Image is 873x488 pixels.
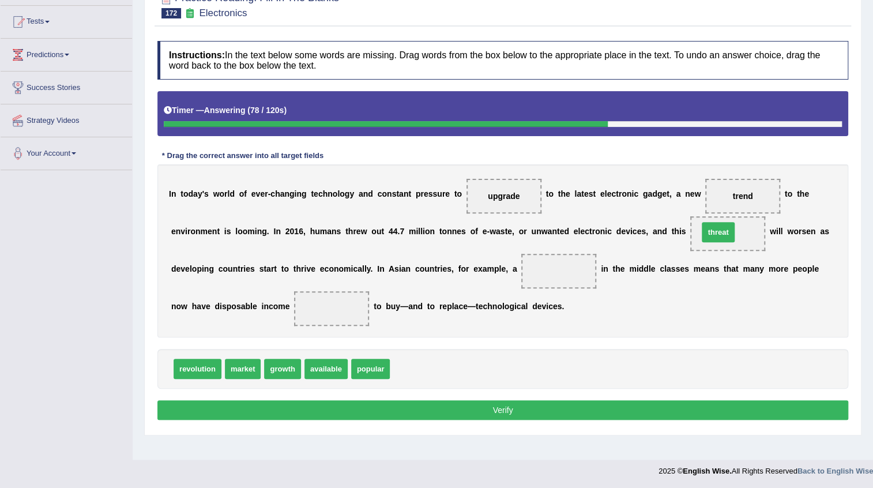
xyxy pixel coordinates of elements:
[185,264,190,273] b: e
[452,227,457,236] b: n
[445,189,450,198] b: e
[157,151,328,162] div: * Drag the correct answer into all target fields
[501,227,505,236] b: s
[344,264,351,273] b: m
[318,189,323,198] b: c
[371,227,377,236] b: o
[363,189,368,198] b: n
[284,264,289,273] b: o
[356,227,361,236] b: e
[176,264,180,273] b: e
[705,179,780,213] span: Drop target
[541,227,548,236] b: w
[280,189,285,198] b: a
[324,264,329,273] b: c
[770,227,776,236] b: w
[536,227,541,236] b: n
[400,227,404,236] b: 7
[566,189,570,198] b: e
[169,189,171,198] b: I
[559,227,564,236] b: e
[257,227,262,236] b: n
[171,264,176,273] b: d
[787,227,793,236] b: w
[378,189,382,198] b: c
[328,189,333,198] b: n
[580,227,585,236] b: e
[399,189,404,198] b: a
[524,227,526,236] b: r
[190,227,195,236] b: o
[657,227,662,236] b: n
[653,227,657,236] b: a
[204,264,209,273] b: n
[188,189,193,198] b: d
[404,189,409,198] b: n
[457,189,462,198] b: o
[652,189,657,198] b: d
[187,227,190,236] b: r
[368,189,373,198] b: d
[641,227,646,236] b: s
[264,264,266,273] b: t
[581,189,584,198] b: t
[690,216,765,251] span: Drop target
[183,189,189,198] b: o
[475,227,478,236] b: f
[521,254,596,288] span: Drop target
[197,264,202,273] b: p
[202,264,204,273] b: i
[250,264,255,273] b: s
[799,189,804,198] b: h
[600,189,605,198] b: e
[631,189,634,198] b: i
[209,264,214,273] b: g
[442,264,447,273] b: e
[284,189,289,198] b: n
[396,189,399,198] b: t
[408,189,411,198] b: t
[157,400,848,420] button: Verify
[271,264,274,273] b: r
[669,189,672,198] b: ,
[227,227,231,236] b: s
[314,189,318,198] b: e
[466,179,541,213] span: Drop target
[285,227,290,236] b: 2
[399,264,401,273] b: i
[801,227,806,236] b: s
[281,264,284,273] b: t
[496,227,501,236] b: a
[420,264,425,273] b: o
[793,227,799,236] b: o
[589,189,593,198] b: s
[329,264,334,273] b: o
[546,189,549,198] b: t
[633,227,637,236] b: c
[457,227,461,236] b: e
[247,227,254,236] b: m
[262,227,267,236] b: g
[430,264,435,273] b: n
[219,264,223,273] b: c
[630,227,633,236] b: i
[361,227,367,236] b: w
[787,189,792,198] b: o
[304,264,306,273] b: i
[359,189,363,198] b: a
[192,264,197,273] b: o
[592,227,595,236] b: r
[1,137,132,166] a: Your Account
[238,264,240,273] b: t
[193,189,198,198] b: a
[370,264,372,273] b: .
[345,189,350,198] b: g
[327,227,332,236] b: a
[247,106,250,115] b: (
[332,227,337,236] b: n
[377,264,379,273] b: I
[574,227,578,236] b: e
[454,189,457,198] b: t
[284,106,287,115] b: )
[320,227,327,236] b: m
